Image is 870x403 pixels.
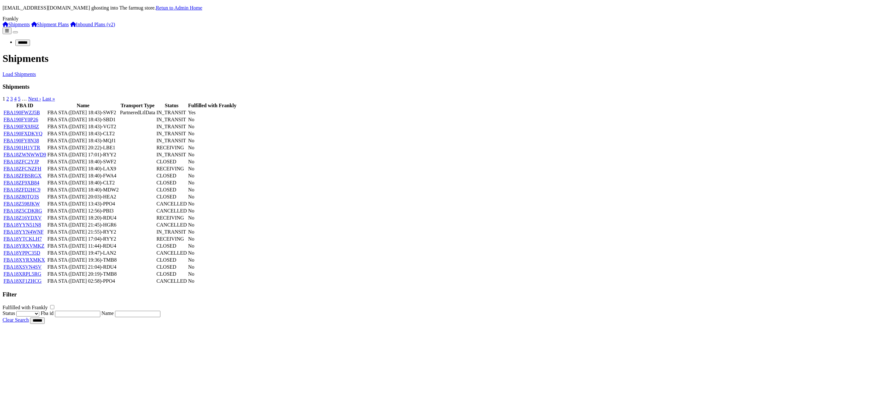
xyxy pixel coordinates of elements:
[156,123,187,130] td: IN_TRANSIT
[188,187,237,193] td: No
[4,208,42,213] a: FBA18Z5CDKRG
[188,243,237,249] td: No
[47,145,119,151] td: FBA STA ([DATE] 20:22)-LBE1
[6,96,9,101] a: 2
[31,22,69,27] a: Shipment Plans
[188,229,237,235] td: No
[47,138,119,144] td: FBA STA ([DATE] 18:43)-MQJ1
[156,109,187,116] td: IN_TRANSIT
[47,243,119,249] td: FBA STA ([DATE] 11:44)-RDU4
[188,250,237,256] td: No
[188,138,237,144] td: No
[47,159,119,165] td: FBA STA ([DATE] 18:40)-SWF2
[47,166,119,172] td: FBA STA ([DATE] 18:40)-LAX9
[4,187,41,192] a: FBA18ZFD2HC9
[156,152,187,158] td: IN_TRANSIT
[47,250,119,256] td: FBA STA ([DATE] 19:47)-LAN2
[47,102,119,109] th: Name
[156,215,187,221] td: RECEIVING
[47,187,119,193] td: FBA STA ([DATE] 18:40)-MDW2
[47,271,119,277] td: FBA STA ([DATE] 20:19)-TMB8
[188,278,237,284] td: No
[3,96,5,101] span: 1
[156,222,187,228] td: CANCELLED
[188,166,237,172] td: No
[188,180,237,186] td: No
[3,317,29,323] a: Clear Search
[4,110,40,115] a: FBA190FWZJ5B
[4,215,42,220] a: FBA18Z16YDXV
[47,208,119,214] td: FBA STA ([DATE] 12:56)-PBI3
[156,257,187,263] td: CLOSED
[47,215,119,221] td: FBA STA ([DATE] 18:20)-RDU4
[13,31,18,33] button: Toggle navigation
[188,215,237,221] td: No
[41,310,53,316] label: Fba id
[4,180,39,185] a: FBA18ZF9XB84
[4,257,45,263] a: FBA18XYRXMKX
[4,222,41,228] a: FBA18YYN51N8
[3,53,867,64] h1: Shipments
[188,194,237,200] td: No
[4,173,42,178] a: FBA18ZFBSRGX
[3,102,46,109] th: FBA ID
[4,124,39,129] a: FBA190FX9JHZ
[3,22,30,27] a: Shipments
[156,159,187,165] td: CLOSED
[47,116,119,123] td: FBA STA ([DATE] 18:43)-SBD1
[4,250,40,256] a: FBA18YPPC35D
[10,96,13,101] a: 3
[3,310,15,316] label: Status
[4,131,42,136] a: FBA190FXDKYQ
[47,264,119,270] td: FBA STA ([DATE] 21:04)-RDU4
[156,201,187,207] td: CANCELLED
[4,145,40,150] a: FBA1901H1VTR
[156,208,187,214] td: CANCELLED
[156,102,187,109] th: Status
[4,152,46,157] a: FBA18ZWNWWD9
[4,264,42,270] a: FBA18XSVN4SV
[47,236,119,242] td: FBA STA ([DATE] 17:04)-RYY2
[156,138,187,144] td: IN_TRANSIT
[119,102,155,109] th: Transport Type
[3,71,36,77] a: Load Shipments
[4,159,39,164] a: FBA18ZFC2YJP
[47,173,119,179] td: FBA STA ([DATE] 18:40)-FWA4
[188,201,237,207] td: No
[188,236,237,242] td: No
[156,250,187,256] td: CANCELLED
[42,96,55,101] a: Last »
[47,201,119,207] td: FBA STA ([DATE] 13:43)-PPO4
[156,264,187,270] td: CLOSED
[4,166,41,171] a: FBA18ZFCNZFH
[156,180,187,186] td: CLOSED
[156,131,187,137] td: IN_TRANSIT
[4,243,44,249] a: FBA18YRXVMKZ
[4,229,43,235] a: FBA18YYN4WNF
[156,145,187,151] td: RECEIVING
[3,291,867,298] h3: Filter
[4,138,39,143] a: FBA190FY8N38
[156,278,187,284] td: CANCELLED
[3,305,48,310] label: Fulfilled with Frankly
[188,222,237,228] td: No
[156,5,202,11] a: Retun to Admin Home
[119,109,155,116] td: PartneredLtlData
[156,236,187,242] td: RECEIVING
[47,180,119,186] td: FBA STA ([DATE] 18:40)-CLT2
[4,278,42,284] a: FBA18XF1ZHCG
[70,22,115,27] a: Inbound Plans (v2)
[47,131,119,137] td: FBA STA ([DATE] 18:43)-CLT2
[18,96,20,101] a: 5
[47,222,119,228] td: FBA STA ([DATE] 21:45)-HGR6
[188,257,237,263] td: No
[156,194,187,200] td: CLOSED
[188,131,237,137] td: No
[4,271,41,277] a: FBA18XRPL5RG
[156,116,187,123] td: IN_TRANSIT
[47,194,119,200] td: FBA STA ([DATE] 20:03)-HEA2
[156,173,187,179] td: CLOSED
[188,109,237,116] td: Yes
[156,243,187,249] td: CLOSED
[4,201,40,206] a: FBA18Z598JKW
